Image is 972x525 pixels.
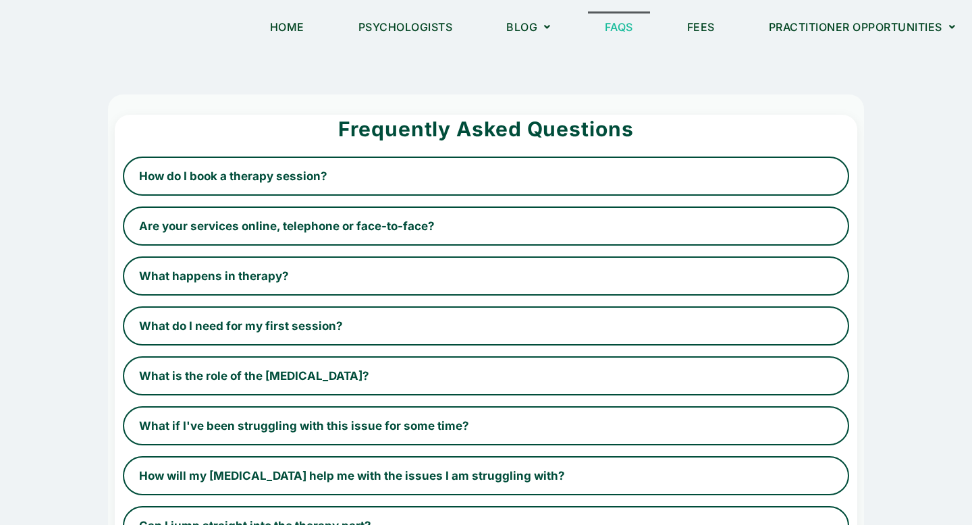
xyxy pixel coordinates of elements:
[253,11,321,43] a: Home
[123,306,849,346] button: What do I need for my first session?
[670,11,732,43] a: Fees
[123,115,849,143] h1: Frequently Asked Questions
[123,206,849,246] button: Are your services online, telephone or face-to-face?
[588,11,650,43] a: FAQs
[123,406,849,445] button: What if I've been struggling with this issue for some time?
[342,11,470,43] a: Psychologists
[123,456,849,495] button: How will my [MEDICAL_DATA] help me with the issues I am struggling with?
[123,157,849,196] button: How do I book a therapy session?
[489,11,568,43] a: Blog
[123,256,849,296] button: What happens in therapy?
[123,356,849,395] button: What is the role of the [MEDICAL_DATA]?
